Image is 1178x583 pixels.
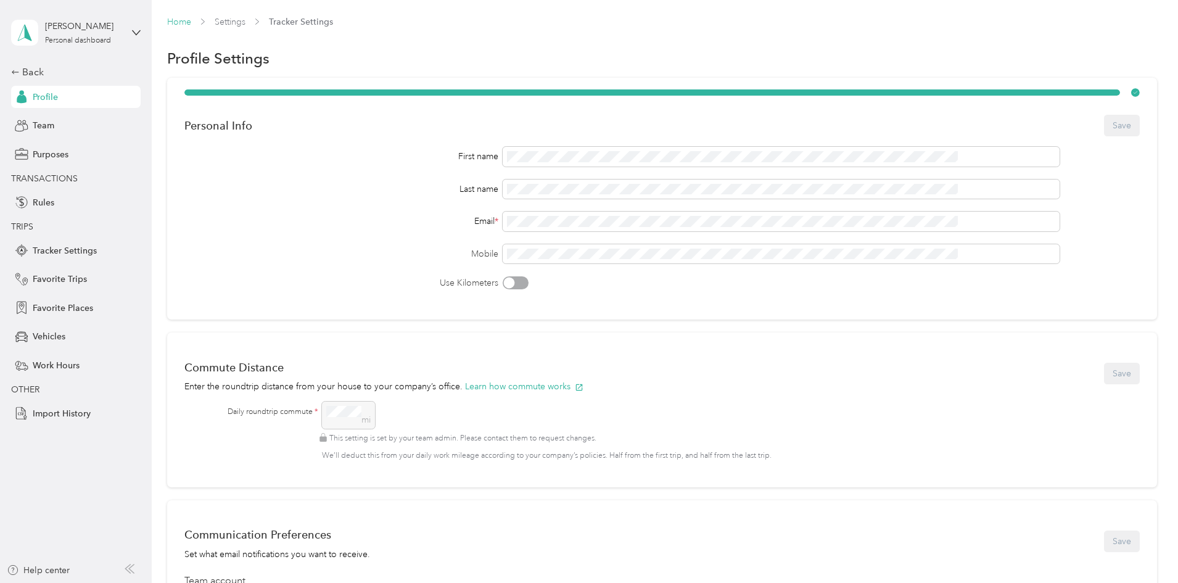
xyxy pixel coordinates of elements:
[322,450,1118,461] p: We’ll deduct this from your daily work mileage according to your company’s policies. Half from th...
[319,433,1118,444] p: This setting is set by your team admin. Please contact them to request changes.
[228,407,318,418] label: Daily roundtrip commute
[33,302,93,315] span: Favorite Places
[184,150,498,163] div: First name
[33,330,65,343] span: Vehicles
[33,359,80,372] span: Work Hours
[11,384,39,395] span: OTHER
[184,247,498,260] label: Mobile
[184,528,370,541] div: Communication Preferences
[184,119,252,132] div: Personal Info
[167,52,270,65] h1: Profile Settings
[184,548,370,561] div: Set what email notifications you want to receive.
[33,273,87,286] span: Favorite Trips
[45,37,111,44] div: Personal dashboard
[33,91,58,104] span: Profile
[33,196,54,209] span: Rules
[11,221,33,232] span: TRIPS
[33,244,97,257] span: Tracker Settings
[184,215,498,228] div: Email
[45,20,122,33] div: [PERSON_NAME]
[33,407,91,420] span: Import History
[7,564,70,577] button: Help center
[184,276,498,289] label: Use Kilometers
[33,148,68,161] span: Purposes
[33,119,54,132] span: Team
[167,17,191,27] a: Home
[1109,514,1178,583] iframe: Everlance-gr Chat Button Frame
[184,361,583,374] div: Commute Distance
[11,173,78,184] span: TRANSACTIONS
[465,380,583,393] button: Learn how commute works
[269,15,333,28] span: Tracker Settings
[11,65,134,80] div: Back
[184,380,583,393] p: Enter the roundtrip distance from your house to your company’s office.
[215,17,245,27] a: Settings
[184,183,498,196] div: Last name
